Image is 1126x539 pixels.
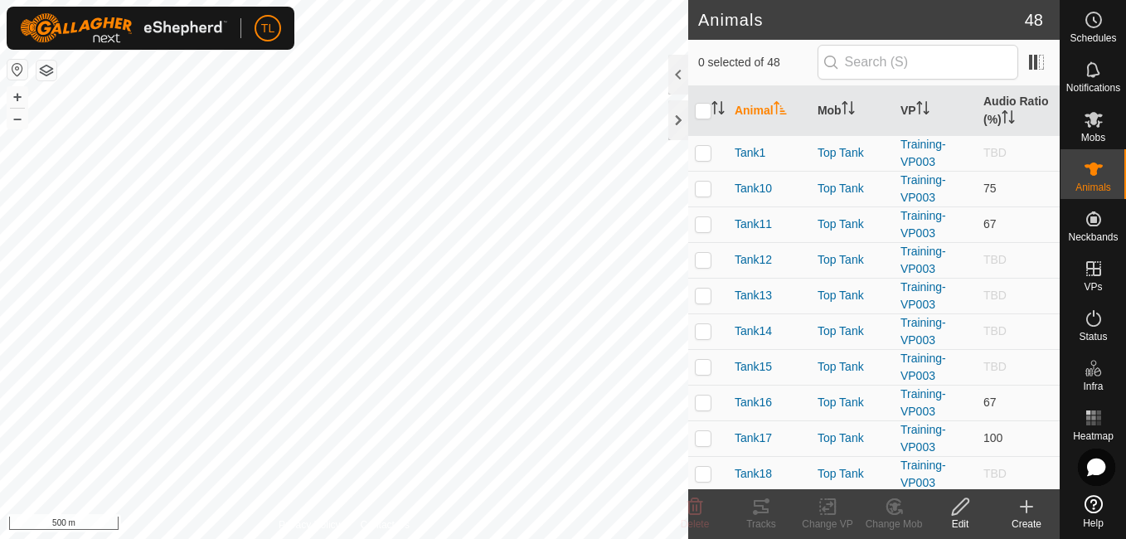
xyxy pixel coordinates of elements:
p-sorticon: Activate to sort [711,104,725,117]
a: Privacy Policy [279,517,341,532]
span: 75 [983,182,997,195]
th: VP [894,86,977,136]
th: Mob [811,86,894,136]
span: Animals [1075,182,1111,192]
a: Training-VP003 [900,316,946,347]
a: Training-VP003 [900,387,946,418]
span: TBD [983,467,1007,480]
span: Help [1083,518,1104,528]
span: Tank13 [735,287,772,304]
span: VPs [1084,282,1102,292]
div: Top Tank [818,358,887,376]
span: 0 selected of 48 [698,54,818,71]
span: Tank11 [735,216,772,233]
a: Training-VP003 [900,352,946,382]
span: Mobs [1081,133,1105,143]
span: Schedules [1070,33,1116,43]
div: Top Tank [818,216,887,233]
span: Tank17 [735,430,772,447]
span: Delete [681,518,710,530]
span: 67 [983,217,997,231]
a: Training-VP003 [900,173,946,204]
a: Contact Us [361,517,410,532]
button: + [7,87,27,107]
div: Change VP [794,517,861,532]
span: Tank16 [735,394,772,411]
p-sorticon: Activate to sort [1002,113,1015,126]
a: Training-VP003 [900,423,946,454]
div: Top Tank [818,394,887,411]
span: TBD [983,289,1007,302]
div: Edit [927,517,993,532]
p-sorticon: Activate to sort [842,104,855,117]
span: Tank10 [735,180,772,197]
h2: Animals [698,10,1025,30]
span: Heatmap [1073,431,1114,441]
div: Create [993,517,1060,532]
a: Training-VP003 [900,280,946,311]
span: TBD [983,253,1007,266]
span: Notifications [1066,83,1120,93]
input: Search (S) [818,45,1018,80]
a: Training-VP003 [900,459,946,489]
button: – [7,109,27,129]
span: 67 [983,396,997,409]
th: Animal [728,86,811,136]
span: TBD [983,146,1007,159]
div: Top Tank [818,144,887,162]
button: Map Layers [36,61,56,80]
div: Top Tank [818,287,887,304]
span: Infra [1083,381,1103,391]
span: TL [261,20,274,37]
a: Training-VP003 [900,138,946,168]
th: Audio Ratio (%) [977,86,1060,136]
p-sorticon: Activate to sort [774,104,787,117]
span: TBD [983,324,1007,337]
p-sorticon: Activate to sort [916,104,929,117]
div: Top Tank [818,430,887,447]
span: Tank12 [735,251,772,269]
div: Top Tank [818,180,887,197]
span: 48 [1025,7,1043,32]
span: 100 [983,431,1002,444]
span: Neckbands [1068,232,1118,242]
span: Tank1 [735,144,765,162]
div: Top Tank [818,465,887,483]
span: Tank18 [735,465,772,483]
span: TBD [983,360,1007,373]
span: Tank14 [735,323,772,340]
button: Reset Map [7,60,27,80]
div: Top Tank [818,323,887,340]
a: Training-VP003 [900,209,946,240]
div: Tracks [728,517,794,532]
a: Training-VP003 [900,245,946,275]
img: Gallagher Logo [20,13,227,43]
span: Tank15 [735,358,772,376]
a: Help [1060,488,1126,535]
span: Status [1079,332,1107,342]
div: Change Mob [861,517,927,532]
div: Top Tank [818,251,887,269]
